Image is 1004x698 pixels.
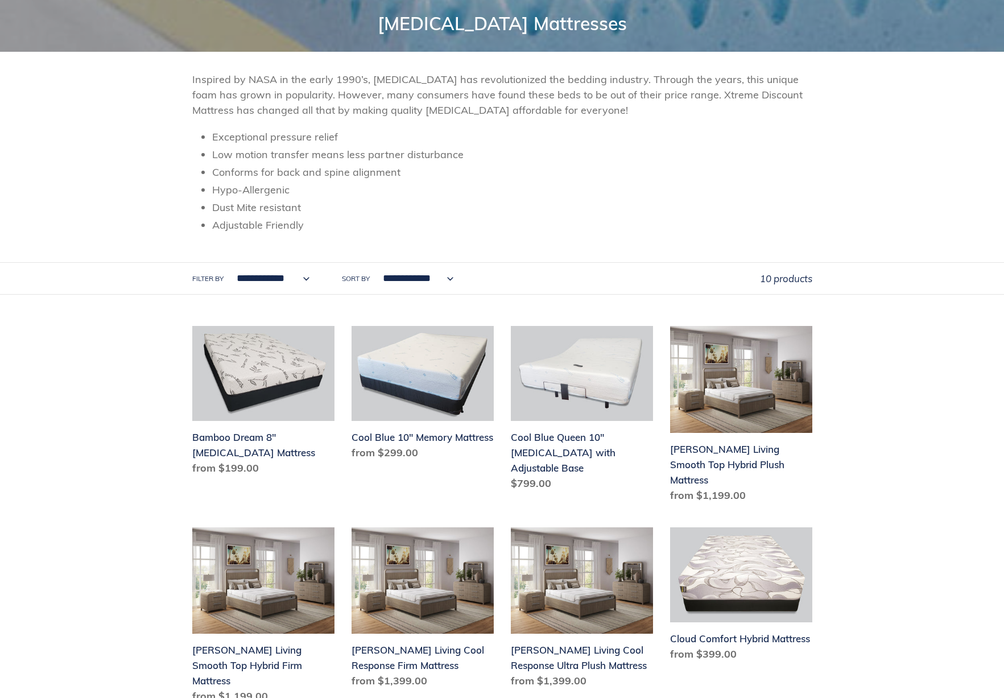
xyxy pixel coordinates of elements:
a: Scott Living Cool Response Firm Mattress [352,527,494,693]
li: Conforms for back and spine alignment [212,164,812,180]
a: Cool Blue Queen 10" Memory Foam with Adjustable Base [511,326,653,495]
span: 10 products [760,272,812,284]
span: [MEDICAL_DATA] Mattresses [378,12,627,35]
a: Cool Blue 10" Memory Mattress [352,326,494,465]
li: Dust Mite resistant [212,200,812,215]
li: Low motion transfer means less partner disturbance [212,147,812,162]
label: Filter by [192,274,224,284]
a: Bamboo Dream 8" Memory Foam Mattress [192,326,334,480]
a: Cloud Comfort Hybrid Mattress [670,527,812,666]
p: Inspired by NASA in the early 1990’s, [MEDICAL_DATA] has revolutionized the bedding industry. Thr... [192,72,812,118]
a: Scott Living Smooth Top Hybrid Plush Mattress [670,326,812,507]
label: Sort by [342,274,370,284]
a: Scott Living Cool Response Ultra Plush Mattress [511,527,653,693]
li: Adjustable Friendly [212,217,812,233]
li: Exceptional pressure relief [212,129,812,144]
li: Hypo-Allergenic [212,182,812,197]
